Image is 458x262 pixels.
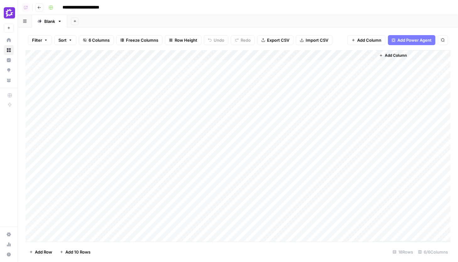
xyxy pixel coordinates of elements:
a: Your Data [4,75,14,85]
span: Filter [32,37,42,43]
button: Export CSV [257,35,293,45]
span: Add Power Agent [397,37,432,43]
span: Sort [58,37,67,43]
button: Undo [204,35,228,45]
button: 6 Columns [79,35,114,45]
button: Row Height [165,35,201,45]
button: Add Column [377,51,409,60]
a: Usage [4,239,14,249]
span: Export CSV [267,37,289,43]
span: 6 Columns [89,37,110,43]
a: Settings [4,229,14,239]
div: Blank [44,18,55,24]
a: Opportunities [4,65,14,75]
div: 6/6 Columns [416,247,450,257]
div: 18 Rows [390,247,416,257]
button: Add 10 Rows [56,247,94,257]
span: Add 10 Rows [65,249,90,255]
button: Filter [28,35,52,45]
button: Add Row [25,247,56,257]
a: Blank [32,15,67,28]
button: Freeze Columns [116,35,162,45]
button: Help + Support [4,249,14,259]
button: Redo [231,35,255,45]
span: Undo [214,37,224,43]
span: Freeze Columns [126,37,158,43]
button: Add Column [347,35,385,45]
span: Redo [241,37,251,43]
span: Import CSV [306,37,328,43]
button: Import CSV [296,35,332,45]
span: Row Height [175,37,197,43]
span: Add Column [357,37,381,43]
img: AirOps AEO - Single Brand (Gong) Logo [4,7,15,18]
button: Workspace: AirOps AEO - Single Brand (Gong) [4,5,14,21]
span: Add Row [35,249,52,255]
a: Browse [4,45,14,55]
button: Add Power Agent [388,35,435,45]
a: Insights [4,55,14,65]
a: Home [4,35,14,45]
button: Sort [54,35,76,45]
span: Add Column [385,53,407,58]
